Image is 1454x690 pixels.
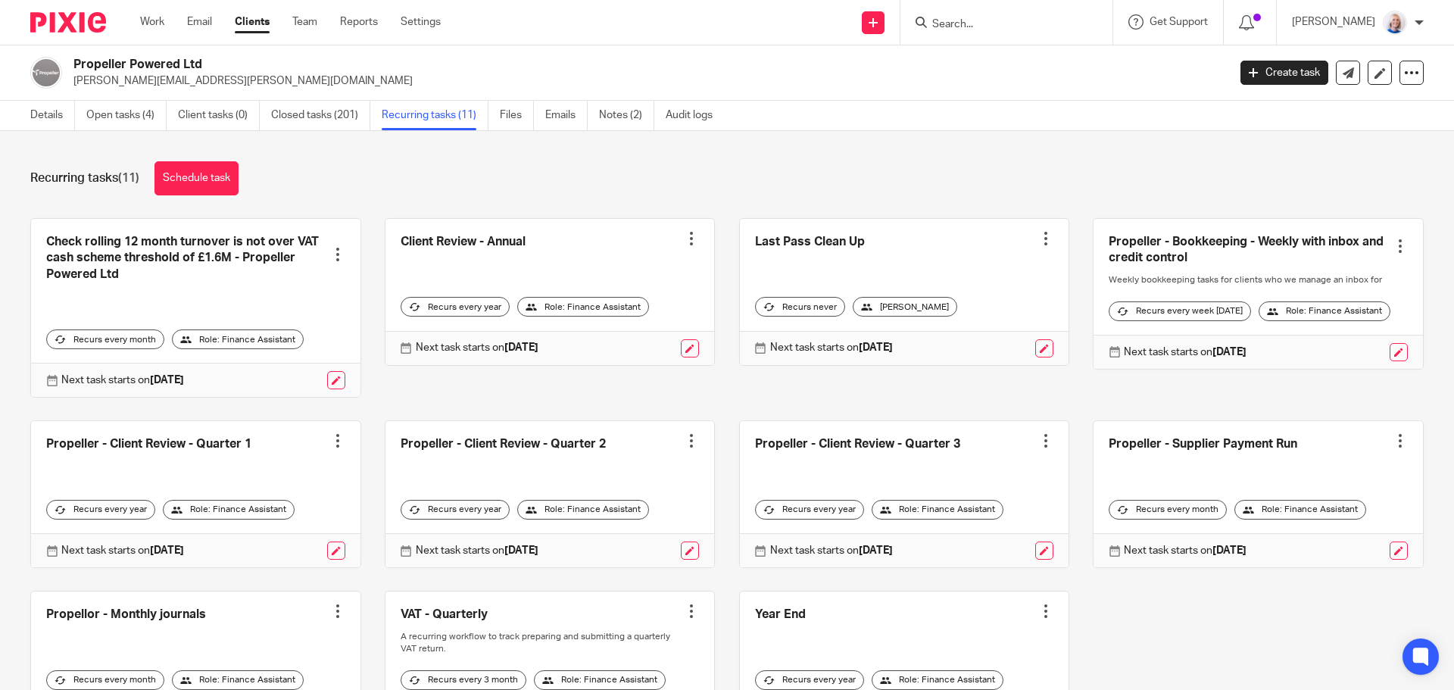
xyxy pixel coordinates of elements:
[140,14,164,30] a: Work
[545,101,588,130] a: Emails
[118,172,139,184] span: (11)
[1212,545,1247,556] strong: [DATE]
[504,545,538,556] strong: [DATE]
[599,101,654,130] a: Notes (2)
[1240,61,1328,85] a: Create task
[46,670,164,690] div: Recurs every month
[872,670,1003,690] div: Role: Finance Assistant
[1124,543,1247,558] p: Next task starts on
[517,500,649,520] div: Role: Finance Assistant
[666,101,724,130] a: Audit logs
[755,297,845,317] div: Recurs never
[154,161,239,195] a: Schedule task
[340,14,378,30] a: Reports
[872,500,1003,520] div: Role: Finance Assistant
[859,342,893,353] strong: [DATE]
[401,500,510,520] div: Recurs every year
[271,101,370,130] a: Closed tasks (201)
[859,545,893,556] strong: [DATE]
[30,12,106,33] img: Pixie
[770,543,893,558] p: Next task starts on
[534,670,666,690] div: Role: Finance Assistant
[1292,14,1375,30] p: [PERSON_NAME]
[86,101,167,130] a: Open tasks (4)
[755,500,864,520] div: Recurs every year
[755,670,864,690] div: Recurs every year
[73,57,989,73] h2: Propeller Powered Ltd
[416,543,538,558] p: Next task starts on
[172,329,304,349] div: Role: Finance Assistant
[46,500,155,520] div: Recurs every year
[1212,347,1247,357] strong: [DATE]
[61,373,184,388] p: Next task starts on
[1109,301,1251,321] div: Recurs every week [DATE]
[178,101,260,130] a: Client tasks (0)
[235,14,270,30] a: Clients
[61,543,184,558] p: Next task starts on
[500,101,534,130] a: Files
[401,14,441,30] a: Settings
[1259,301,1390,321] div: Role: Finance Assistant
[853,297,957,317] div: [PERSON_NAME]
[163,500,295,520] div: Role: Finance Assistant
[1383,11,1407,35] img: Low%20Res%20-%20Your%20Support%20Team%20-5.jpg
[770,340,893,355] p: Next task starts on
[1109,500,1227,520] div: Recurs every month
[30,57,62,89] img: logo.png
[172,670,304,690] div: Role: Finance Assistant
[1124,345,1247,360] p: Next task starts on
[187,14,212,30] a: Email
[150,375,184,386] strong: [DATE]
[73,73,1218,89] p: [PERSON_NAME][EMAIL_ADDRESS][PERSON_NAME][DOMAIN_NAME]
[504,342,538,353] strong: [DATE]
[30,170,139,186] h1: Recurring tasks
[401,297,510,317] div: Recurs every year
[1234,500,1366,520] div: Role: Finance Assistant
[1150,17,1208,27] span: Get Support
[150,545,184,556] strong: [DATE]
[931,18,1067,32] input: Search
[292,14,317,30] a: Team
[30,101,75,130] a: Details
[382,101,488,130] a: Recurring tasks (11)
[517,297,649,317] div: Role: Finance Assistant
[416,340,538,355] p: Next task starts on
[46,329,164,349] div: Recurs every month
[401,670,526,690] div: Recurs every 3 month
